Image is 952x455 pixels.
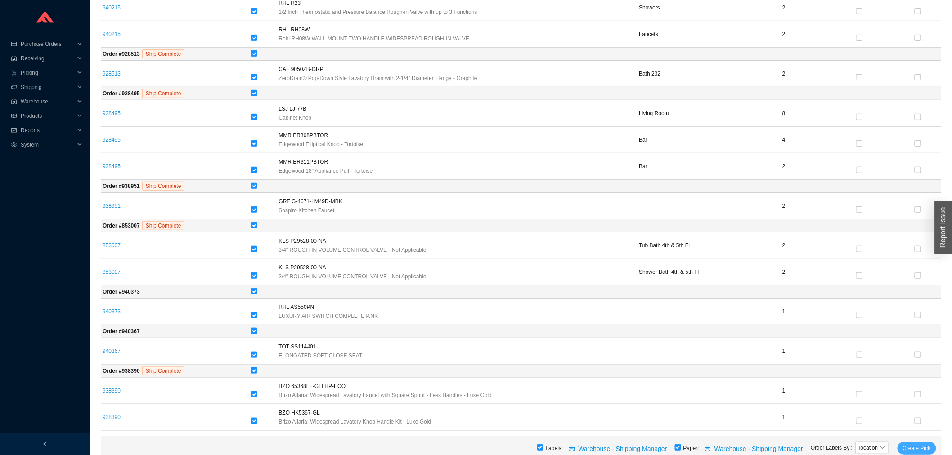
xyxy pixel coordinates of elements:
[279,197,342,206] span: GRF G-4671-LM49D-MBK
[21,123,75,138] span: Reports
[279,272,427,281] span: 3/4" ROUGH-IN VOLUME CONTROL VALVE - Not Applicable
[103,163,121,170] a: 928495
[279,382,346,391] span: BZO 65368LF-GLLHP-ECO
[103,328,140,335] strong: Order # 940367
[103,110,121,116] a: 928495
[743,299,825,325] td: 1
[743,232,825,259] td: 2
[279,34,470,43] span: Rohl RH08W WALL MOUNT TWO HANDLE WIDESPREAD ROUGH-IN VALVE
[103,388,121,394] a: 938390
[743,378,825,404] td: 1
[743,193,825,219] td: 2
[142,221,185,230] span: Ship Complete
[11,113,17,119] span: read
[21,66,75,80] span: Picking
[103,137,121,143] a: 928495
[637,21,743,48] td: Faucets
[103,368,140,374] strong: Order # 938390
[279,140,364,149] span: Edgewood Elliptical Knob - Tortoise
[21,138,75,152] span: System
[11,128,17,133] span: fund
[637,61,743,87] td: Bath 232
[103,414,121,420] a: 938390
[811,442,856,454] label: Order Labels By
[103,269,121,275] a: 853007
[279,303,314,312] span: RHL AS550PN
[699,442,811,455] button: printerWarehouse - Shipping Manager
[279,245,427,254] span: 3/4" ROUGH-IN VOLUME CONTROL VALVE - Not Applicable
[859,442,885,454] span: location
[563,442,675,455] button: printerWarehouse - Shipping Manager
[103,308,121,315] a: 940373
[21,80,75,94] span: Shipping
[279,263,326,272] span: KLS P29528-00-NA
[279,417,431,426] span: Brizo Allaria: Widespread Lavatory Knob Handle Kit - Luxe Gold
[103,51,140,57] strong: Order # 928513
[103,90,140,97] strong: Order # 928495
[21,51,75,66] span: Receiving
[103,348,121,354] a: 940367
[279,74,477,83] span: ZeroDrain® Pop-Down Style Lavatory Drain with 2-1/4" Diameter Flange - Graphite
[103,242,121,249] a: 853007
[279,342,316,351] span: TOT SS114#01
[579,444,667,454] span: Warehouse - Shipping Manager
[743,61,825,87] td: 2
[279,104,307,113] span: LSJ LJ-77B
[103,203,121,209] a: 938951
[743,153,825,180] td: 2
[279,157,328,166] span: MMR ER311PBTOR
[142,182,185,191] span: Ship Complete
[103,71,121,77] a: 928513
[279,351,363,360] span: ELONGATED SOFT CLOSE SEAT
[903,444,931,453] span: Create Pick
[42,442,48,447] span: left
[279,8,477,17] span: 1/2 Inch Thermostatic and Pressure Balance Rough-in Valve with up to 3 Functions
[705,446,713,453] span: printer
[21,109,75,123] span: Products
[743,100,825,127] td: 8
[279,391,492,400] span: Brizo Allaria: Widespread Lavatory Faucet with Square Spout - Less Handles - Luxe Gold
[637,259,743,285] td: Shower Bath 4th & 5th Fl
[103,183,140,189] strong: Order # 938951
[142,366,185,375] span: Ship Complete
[743,338,825,365] td: 1
[743,259,825,285] td: 2
[103,289,140,295] strong: Order # 940373
[637,100,743,127] td: Living Room
[142,49,185,58] span: Ship Complete
[11,41,17,47] span: credit-card
[103,223,140,229] strong: Order # 853007
[279,166,373,175] span: Edgewood 18" Appliance Pull - Tortoise
[743,127,825,153] td: 4
[21,37,75,51] span: Purchase Orders
[637,127,743,153] td: Bar
[103,4,121,11] a: 940215
[898,442,936,455] button: Create Pick
[103,31,121,37] a: 940215
[142,89,185,98] span: Ship Complete
[279,236,326,245] span: KLS P29528-00-NA
[743,21,825,48] td: 2
[279,65,323,74] span: CAF 9050ZB-GRP
[279,113,312,122] span: Cabinet Knob
[21,94,75,109] span: Warehouse
[714,444,803,454] span: Warehouse - Shipping Manager
[279,131,328,140] span: MMR ER308PBTOR
[637,153,743,180] td: Bar
[11,142,17,147] span: setting
[743,404,825,431] td: 1
[637,232,743,259] td: Tub Bath 4th & 5th Fl
[279,206,335,215] span: Sospiro Kitchen Faucet
[279,25,310,34] span: RHL RH08W
[279,312,378,321] span: LUXURY AIR SWITCH COMPLETE P.NK
[569,446,577,453] span: printer
[279,408,320,417] span: BZO HK5367-GL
